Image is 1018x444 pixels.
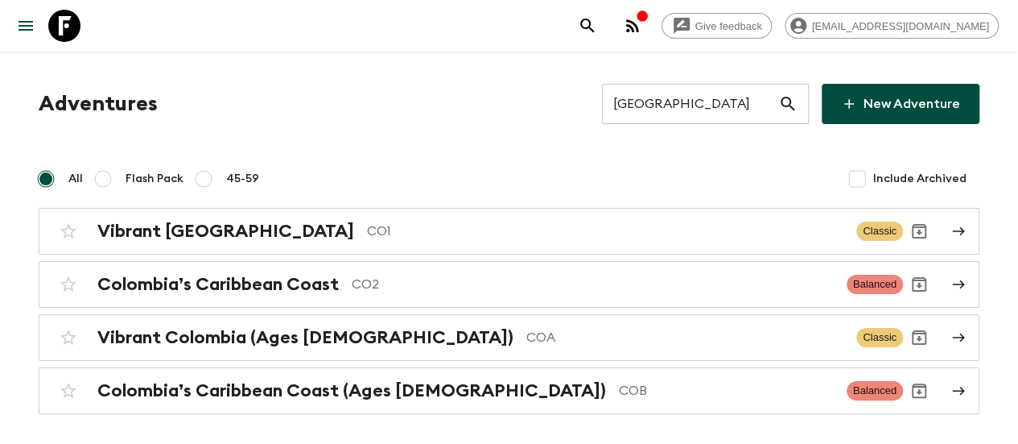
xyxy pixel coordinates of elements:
[661,13,772,39] a: Give feedback
[39,208,979,255] a: Vibrant [GEOGRAPHIC_DATA]CO1ClassicArchive
[822,84,979,124] a: New Adventure
[97,274,339,295] h2: Colombia’s Caribbean Coast
[68,171,83,187] span: All
[903,375,935,407] button: Archive
[97,327,513,348] h2: Vibrant Colombia (Ages [DEMOGRAPHIC_DATA])
[39,367,979,414] a: Colombia’s Caribbean Coast (Ages [DEMOGRAPHIC_DATA])COBBalancedArchive
[97,380,606,401] h2: Colombia’s Caribbean Coast (Ages [DEMOGRAPHIC_DATA])
[602,81,778,127] input: e.g. AR1, Argentina
[903,215,935,247] button: Archive
[97,221,354,242] h2: Vibrant [GEOGRAPHIC_DATA]
[39,88,158,120] h1: Adventures
[686,20,771,32] span: Give feedback
[39,314,979,361] a: Vibrant Colombia (Ages [DEMOGRAPHIC_DATA])COAClassicArchive
[10,10,42,42] button: menu
[226,171,259,187] span: 45-59
[126,171,183,187] span: Flash Pack
[847,275,903,294] span: Balanced
[803,20,998,32] span: [EMAIL_ADDRESS][DOMAIN_NAME]
[526,328,843,347] p: COA
[367,222,843,241] p: CO1
[903,322,935,354] button: Archive
[873,171,966,187] span: Include Archived
[856,222,903,241] span: Classic
[619,381,834,400] p: COB
[847,381,903,400] span: Balanced
[352,275,834,294] p: CO2
[571,10,604,42] button: search adventures
[785,13,999,39] div: [EMAIL_ADDRESS][DOMAIN_NAME]
[903,268,935,301] button: Archive
[856,328,903,347] span: Classic
[39,261,979,308] a: Colombia’s Caribbean CoastCO2BalancedArchive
